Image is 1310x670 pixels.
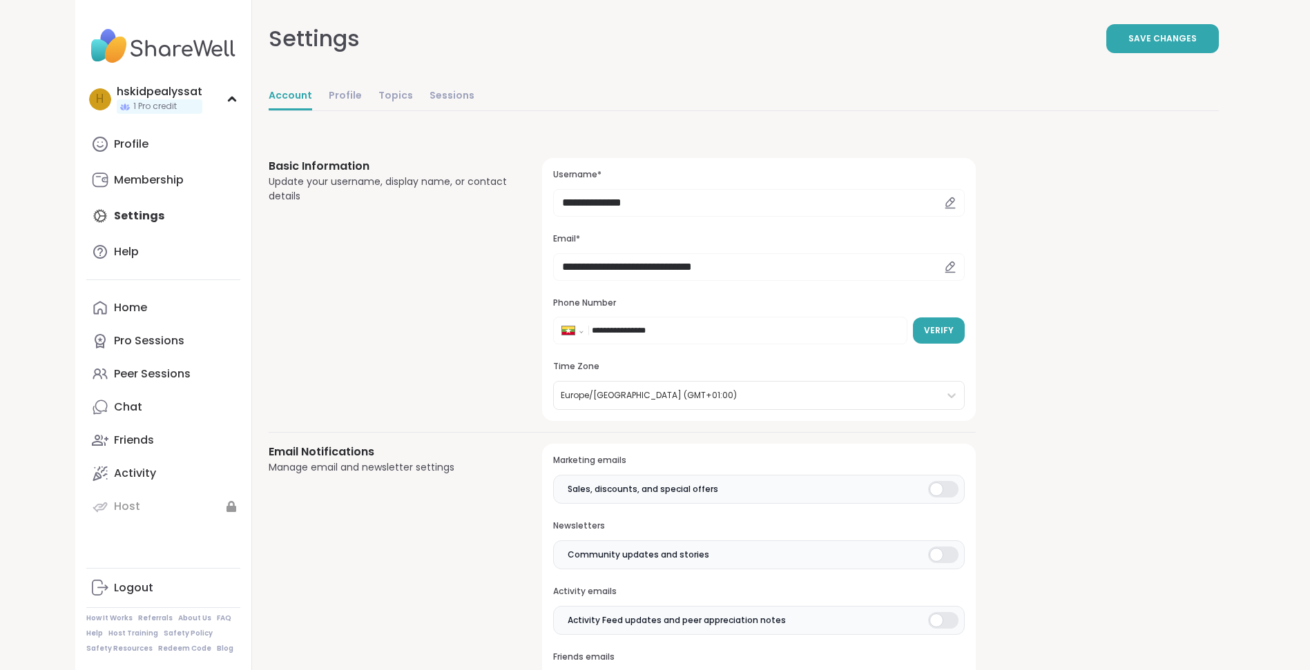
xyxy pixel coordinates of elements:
span: Verify [924,324,954,337]
div: Home [114,300,147,315]
a: Referrals [138,613,173,623]
div: Peer Sessions [114,366,191,382]
button: Save Changes [1106,24,1219,53]
a: About Us [178,613,211,623]
a: Chat [86,391,240,424]
div: Chat [114,400,142,415]
span: Activity Feed updates and peer appreciation notes [568,614,786,627]
a: Topics [378,83,413,110]
a: How It Works [86,613,133,623]
a: Profile [329,83,362,110]
span: Sales, discounts, and special offers [568,483,718,495]
img: ShareWell Nav Logo [86,22,240,70]
div: Logout [114,580,153,595]
span: 1 Pro credit [133,101,177,112]
a: Redeem Code [158,644,211,653]
h3: Phone Number [553,297,964,309]
button: Verify [913,317,965,344]
div: Activity [114,466,156,481]
a: Pro Sessions [86,324,240,357]
a: Profile [86,128,240,161]
a: Safety Policy [164,629,213,638]
div: Help [114,244,139,259]
a: Activity [86,457,240,490]
h3: Friends emails [553,651,964,663]
div: Pro Sessions [114,333,184,348]
a: Help [86,235,240,268]
h3: Activity emails [553,586,964,598]
a: Blog [217,644,233,653]
h3: Email* [553,233,964,245]
div: Host [114,499,140,514]
h3: Basic Information [269,158,510,175]
a: Logout [86,571,240,604]
a: Account [269,83,312,110]
a: Sessions [430,83,474,110]
a: Peer Sessions [86,357,240,391]
a: Home [86,291,240,324]
div: Settings [269,22,360,55]
h3: Newsletters [553,520,964,532]
a: Host Training [108,629,158,638]
a: FAQ [217,613,231,623]
span: Save Changes [1128,32,1197,45]
div: Update your username, display name, or contact details [269,175,510,204]
a: Friends [86,424,240,457]
div: Manage email and newsletter settings [269,460,510,475]
div: hskidpealyssat [117,84,202,99]
span: h [96,90,104,108]
a: Membership [86,164,240,197]
h3: Username* [553,169,964,181]
h3: Marketing emails [553,455,964,466]
div: Friends [114,433,154,448]
h3: Email Notifications [269,444,510,460]
div: Profile [114,137,148,152]
h3: Time Zone [553,361,964,373]
div: Membership [114,173,184,188]
a: Help [86,629,103,638]
a: Host [86,490,240,523]
span: Community updates and stories [568,549,709,561]
a: Safety Resources [86,644,153,653]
